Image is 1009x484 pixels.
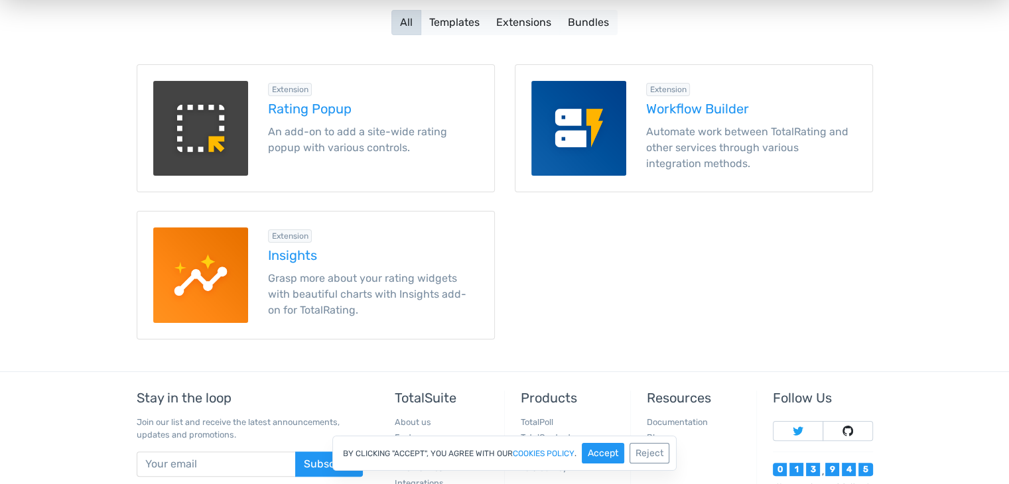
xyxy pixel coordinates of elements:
img: Follow TotalSuite on Twitter [793,426,803,436]
img: Insights for TotalRating [153,227,248,322]
p: An add-on to add a site-wide rating popup with various controls. [268,124,478,156]
div: Extension [268,83,312,96]
button: Accept [582,443,624,463]
img: Rating Popup for TotalRating [153,81,248,176]
img: Workflow Builder for TotalRating [531,81,626,176]
a: Blog [647,432,665,442]
h5: TotalSuite [395,391,494,405]
button: Extensions [488,10,560,35]
div: , [820,468,825,477]
a: Features [395,432,430,442]
a: Rating Popup for TotalRating Extension Rating Popup An add-on to add a site-wide rating popup wit... [137,64,495,192]
a: About us [395,417,431,427]
h5: Rating Popup extension for TotalRating [268,101,478,116]
a: TotalContest [521,432,571,442]
h5: Resources [647,391,746,405]
p: Grasp more about your rating widgets with beautiful charts with Insights add-on for TotalRating. [268,271,478,318]
h5: Insights extension for TotalRating [268,248,478,263]
div: Extension [646,83,691,96]
button: Reject [630,443,669,463]
a: TotalPoll [521,417,553,427]
a: Workflow Builder for TotalRating Extension Workflow Builder Automate work between TotalRating and... [515,64,873,192]
a: cookies policy [513,450,574,457]
h5: Follow Us [773,391,872,405]
a: Insights for TotalRating Extension Insights Grasp more about your rating widgets with beautiful c... [137,211,495,339]
button: Templates [421,10,488,35]
div: By clicking "Accept", you agree with our . [332,436,677,471]
h5: Stay in the loop [137,391,363,405]
a: Documentation [647,417,708,427]
img: Follow TotalSuite on Github [842,426,853,436]
p: Automate work between TotalRating and other services through various integration methods. [646,124,856,172]
button: Bundles [559,10,618,35]
h5: Workflow Builder extension for TotalRating [646,101,856,116]
p: Join our list and receive the latest announcements, updates and promotions. [137,416,363,441]
div: Extension [268,229,312,243]
button: All [391,10,421,35]
h5: Products [521,391,620,405]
